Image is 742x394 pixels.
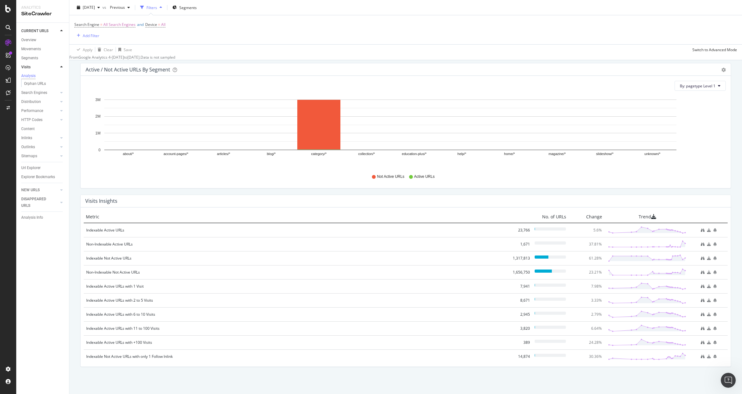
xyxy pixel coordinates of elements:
[123,152,134,156] text: about/*
[86,283,510,289] div: Indexable Active URLs with 1 Visit
[514,227,530,233] div: 23,766
[21,165,41,171] div: Url Explorer
[701,256,705,260] div: binoculars
[21,214,43,221] div: Analysis Info
[21,90,47,96] div: Search Engines
[690,45,737,55] button: Switch to Advanced Mode
[377,174,404,179] span: Not Active URLs
[515,214,566,220] div: No. of URLs
[713,341,717,344] div: bell-plus
[21,46,41,52] div: Movements
[95,114,101,119] text: 2M
[161,20,166,29] span: All
[107,5,125,10] span: Previous
[21,28,58,34] a: CURRENT URLS
[146,5,157,10] div: Filters
[514,241,530,247] div: 1,671
[713,285,717,288] div: bell-plus
[74,45,92,55] button: Apply
[21,46,65,52] a: Movements
[21,55,65,61] a: Segments
[514,353,530,360] div: 14,874
[21,135,58,141] a: Inlinks
[21,135,32,141] div: Inlinks
[21,187,58,193] a: NEW URLS
[164,152,189,156] text: account-pages/*
[145,22,157,27] span: Device
[74,2,102,12] button: [DATE]
[86,339,510,346] div: Indexable Active URLs with +100 Visits
[138,2,165,12] button: Filters
[589,255,602,261] div: 61.28%
[104,47,113,52] div: Clear
[713,327,717,330] div: bell-plus
[95,98,101,102] text: 3M
[721,373,736,388] iframe: Intercom live chat
[707,327,711,330] div: download
[593,227,602,233] div: 5.6%
[21,73,65,79] a: Analysis
[86,311,510,318] div: Indexable Active URLs with 6 to 10 Visits
[83,47,92,52] div: Apply
[21,144,58,150] a: Outlinks
[571,214,602,220] div: Change
[107,2,132,12] button: Previous
[701,228,705,232] div: binoculars
[713,355,717,358] div: bell-plus
[24,80,65,87] a: Orphan URLs
[21,144,35,150] div: Outlinks
[701,270,705,274] div: binoculars
[514,339,530,346] div: 389
[549,152,566,156] text: magazine/*
[21,108,43,114] div: Performance
[21,196,53,209] div: DISAPPEARED URLS
[21,10,64,17] div: SiteCrawler
[21,117,58,123] a: HTTP Codes
[86,66,170,73] div: Active / Not Active URLs by Segment
[591,284,602,289] div: 7.98%
[95,45,113,55] button: Clear
[514,283,530,289] div: 7,941
[21,64,58,71] a: Visits
[267,152,276,156] text: blog/*
[707,313,711,316] div: download
[21,174,65,180] a: Explorer Bookmarks
[513,255,530,261] div: 1,317,813
[707,355,711,358] div: download
[95,131,101,135] text: 1M
[707,341,711,344] div: download
[21,37,65,43] a: Overview
[645,152,661,156] text: unknown/*
[21,5,64,10] div: Analytics
[514,311,530,318] div: 2,945
[701,299,705,302] div: binoculars
[127,55,141,60] div: [DATE] .
[707,242,711,246] div: download
[707,228,711,232] div: download
[179,5,197,10] span: Segments
[21,28,48,34] div: CURRENT URLS
[83,33,99,38] div: Add Filter
[701,313,705,316] div: binoculars
[692,47,737,52] div: Switch to Advanced Mode
[21,90,58,96] a: Search Engines
[589,340,602,345] div: 24.28%
[21,117,42,123] div: HTTP Codes
[217,152,230,156] text: articles/*
[675,81,726,91] button: By: pagetype Level 1
[21,64,31,71] div: Visits
[707,256,711,260] div: download
[74,32,99,39] button: Add Filter
[21,165,65,171] a: Url Explorer
[701,355,705,358] div: binoculars
[713,299,717,302] div: bell-plus
[358,152,375,156] text: collection/*
[86,255,508,261] div: Indexable Not Active URLs
[589,241,602,247] div: 37.81%
[86,325,510,332] div: Indexable Active URLs with 11 to 100 Visits
[21,126,35,132] div: Content
[21,126,65,132] a: Content
[596,152,614,156] text: slideshow/*
[69,55,175,60] div: From Google Analytics 4 - to Data is not sampled
[21,99,41,105] div: Distribution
